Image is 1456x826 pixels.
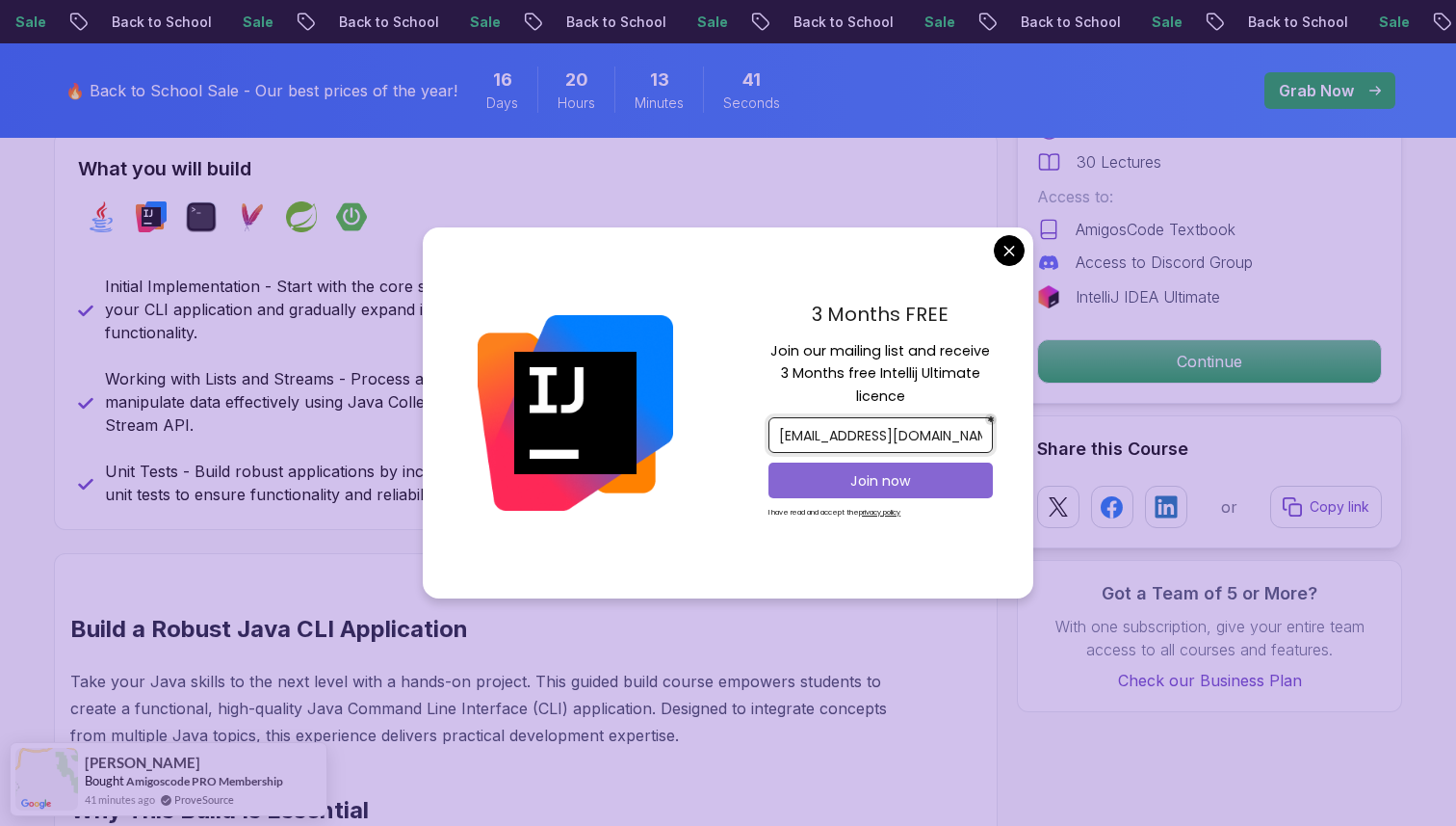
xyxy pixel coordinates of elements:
[85,773,124,788] span: Bought
[31,13,162,32] p: Back to School
[174,791,234,808] a: ProveSource
[286,201,317,232] img: spring logo
[136,201,167,232] img: intellij logo
[78,155,974,182] h2: What you will build
[186,201,217,232] img: terminal logo
[844,13,905,32] p: Sale
[70,614,890,645] h2: Build a Robust Java CLI Application
[336,201,367,232] img: spring-boot logo
[486,93,518,113] span: Days
[1221,495,1237,519] p: or
[70,668,890,749] p: Take your Java skills to the next level with a hands-on project. This guided build course empower...
[723,93,780,113] span: Seconds
[713,13,844,32] p: Back to School
[1076,218,1235,241] p: AmigosCode Textbook
[162,13,223,32] p: Sale
[558,93,595,113] span: Hours
[1167,13,1298,32] p: Back to School
[1279,79,1354,102] p: Grab Now
[635,93,684,113] span: Minutes
[65,79,457,102] p: 🔥 Back to School Sale - Our best prices of the year!
[1037,615,1382,661] p: With one subscription, give your entire team access to all courses and features.
[1310,497,1369,517] p: Copy link
[105,275,514,344] p: Initial Implementation - Start with the core structure of your CLI application and gradually expa...
[1270,486,1382,528] button: Copy link
[1071,13,1132,32] p: Sale
[1037,339,1382,384] button: Continue
[493,67,512,93] span: 16 Days
[1077,150,1161,173] p: 30 Lectures
[86,201,117,232] img: java logo
[105,367,514,437] p: Working with Lists and Streams - Process and manipulate data effectively using Java Collections a...
[85,755,200,771] span: [PERSON_NAME]
[1037,185,1382,208] p: Access to:
[70,795,890,826] h2: Why This Build Is Essential
[1076,251,1253,274] p: Access to Discord Group
[485,13,616,32] p: Back to School
[565,67,588,93] span: 20 Hours
[1037,580,1382,607] h3: Got a Team of 5 or More?
[650,67,669,93] span: 13 Minutes
[1037,436,1382,463] h2: Share this Course
[1037,669,1382,692] a: Check our Business Plan
[940,13,1071,32] p: Back to School
[126,774,283,788] a: Amigoscode PRO Membership
[236,201,267,232] img: maven logo
[15,748,78,811] img: provesource social proof notification image
[1037,285,1060,308] img: jetbrains logo
[1038,340,1381,383] p: Continue
[389,13,451,32] p: Sale
[105,460,514,506] p: Unit Tests - Build robust applications by incorporating unit tests to ensure functionality and re...
[85,791,155,808] span: 41 minutes ago
[1298,13,1360,32] p: Sale
[742,67,761,93] span: 41 Seconds
[1076,285,1220,308] p: IntelliJ IDEA Ultimate
[258,13,389,32] p: Back to School
[616,13,678,32] p: Sale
